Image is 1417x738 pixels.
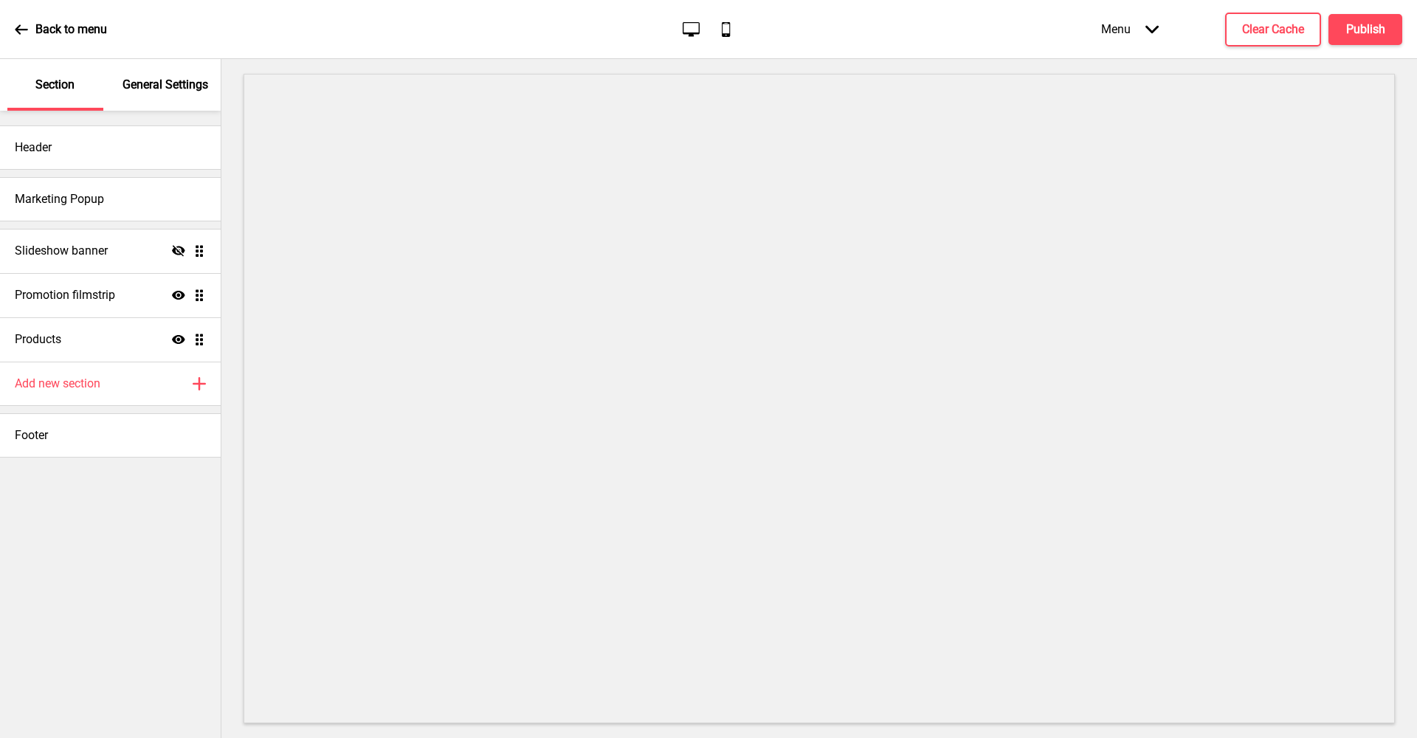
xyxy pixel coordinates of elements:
[15,331,61,348] h4: Products
[123,77,208,93] p: General Settings
[15,427,48,444] h4: Footer
[15,376,100,392] h4: Add new section
[1346,21,1385,38] h4: Publish
[15,287,115,303] h4: Promotion filmstrip
[15,139,52,156] h4: Header
[1328,14,1402,45] button: Publish
[35,21,107,38] p: Back to menu
[15,191,104,207] h4: Marketing Popup
[15,10,107,49] a: Back to menu
[1225,13,1321,46] button: Clear Cache
[1086,7,1173,51] div: Menu
[35,77,75,93] p: Section
[15,243,108,259] h4: Slideshow banner
[1242,21,1304,38] h4: Clear Cache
